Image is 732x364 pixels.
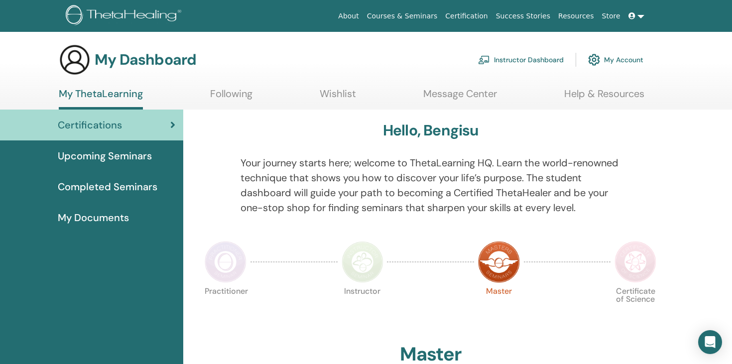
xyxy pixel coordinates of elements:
[614,287,656,329] p: Certificate of Science
[478,287,520,329] p: Master
[58,148,152,163] span: Upcoming Seminars
[59,88,143,110] a: My ThetaLearning
[66,5,185,27] img: logo.png
[58,118,122,132] span: Certifications
[698,330,722,354] div: Open Intercom Messenger
[58,210,129,225] span: My Documents
[59,44,91,76] img: generic-user-icon.jpg
[210,88,252,107] a: Following
[241,155,621,215] p: Your journey starts here; welcome to ThetaLearning HQ. Learn the world-renowned technique that sh...
[564,88,644,107] a: Help & Resources
[478,241,520,283] img: Master
[441,7,491,25] a: Certification
[58,179,157,194] span: Completed Seminars
[342,287,383,329] p: Instructor
[205,241,246,283] img: Practitioner
[588,51,600,68] img: cog.svg
[598,7,624,25] a: Store
[95,51,196,69] h3: My Dashboard
[554,7,598,25] a: Resources
[205,287,246,329] p: Practitioner
[423,88,497,107] a: Message Center
[478,55,490,64] img: chalkboard-teacher.svg
[383,121,479,139] h3: Hello, Bengisu
[614,241,656,283] img: Certificate of Science
[363,7,442,25] a: Courses & Seminars
[334,7,363,25] a: About
[492,7,554,25] a: Success Stories
[342,241,383,283] img: Instructor
[478,49,564,71] a: Instructor Dashboard
[588,49,643,71] a: My Account
[320,88,356,107] a: Wishlist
